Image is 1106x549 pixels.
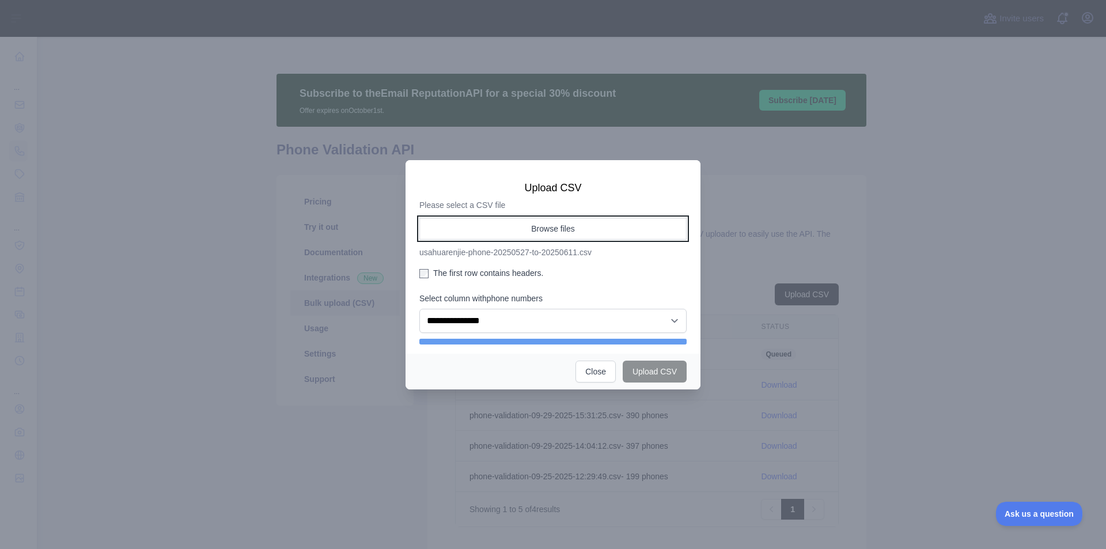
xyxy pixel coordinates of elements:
[419,181,687,195] h3: Upload CSV
[419,218,687,240] button: Browse files
[996,502,1083,526] iframe: Toggle Customer Support
[419,247,687,258] p: usahuarenjie-phone-20250527-to-20250611.csv
[419,267,687,279] label: The first row contains headers.
[419,269,429,278] input: The first row contains headers.
[575,361,616,383] button: Close
[623,361,687,383] button: Upload CSV
[419,293,687,304] label: Select column with phone numbers
[419,199,687,211] p: Please select a CSV file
